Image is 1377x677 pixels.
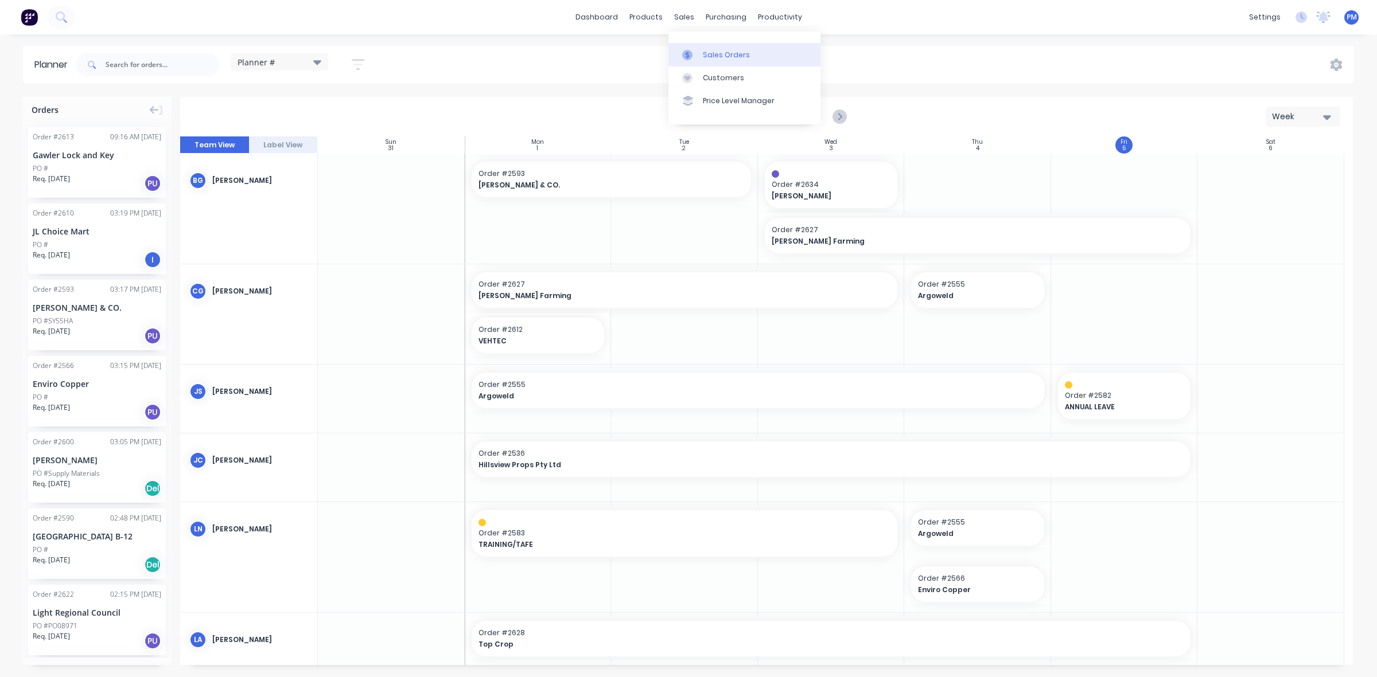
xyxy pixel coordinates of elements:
[1065,390,1184,401] span: Order # 2582
[33,468,100,479] div: PO #Supply Materials
[33,361,74,371] div: Order # 2566
[33,208,74,218] div: Order # 2610
[479,180,718,190] span: [PERSON_NAME] & CO.
[829,146,833,151] div: 3
[479,291,850,301] span: [PERSON_NAME] Farming
[212,175,308,186] div: [PERSON_NAME]
[33,316,73,326] div: PO #SY55HA
[772,225,1184,235] span: Order # 2627
[536,146,538,151] div: 1
[110,513,161,523] div: 02:48 PM [DATE]
[1272,111,1325,123] div: Week
[772,236,1143,246] span: [PERSON_NAME] Farming
[479,628,1184,638] span: Order # 2628
[110,132,161,142] div: 09:16 AM [DATE]
[212,635,308,645] div: [PERSON_NAME]
[189,631,207,648] div: LA
[212,386,308,397] div: [PERSON_NAME]
[703,50,750,60] div: Sales Orders
[33,555,70,565] span: Req. [DATE]
[144,480,161,497] div: Del
[479,391,982,401] span: Argoweld
[33,326,70,336] span: Req. [DATE]
[824,139,837,146] div: Wed
[479,336,586,346] span: VEHTEC
[479,324,598,335] span: Order # 2612
[189,172,207,189] div: BG
[918,291,1025,301] span: Argoweld
[1266,139,1275,146] div: Sat
[682,146,686,151] div: 2
[386,139,396,146] div: Sun
[249,136,318,154] button: Label View
[144,175,161,192] div: PU
[668,66,820,89] a: Customers
[918,517,1037,527] span: Order # 2555
[479,379,1037,390] span: Order # 2555
[700,9,752,26] div: purchasing
[703,73,744,83] div: Customers
[1347,12,1357,22] span: PM
[33,250,70,260] span: Req. [DATE]
[33,402,70,413] span: Req. [DATE]
[144,632,161,649] div: PU
[189,383,207,400] div: JS
[33,513,74,523] div: Order # 2590
[972,139,983,146] div: Thu
[33,149,161,161] div: Gawler Lock and Key
[106,53,219,76] input: Search for orders...
[679,139,689,146] div: Tue
[33,392,48,402] div: PO #
[1269,146,1273,151] div: 6
[479,528,891,538] span: Order # 2583
[189,521,207,538] div: LN
[110,437,161,447] div: 03:05 PM [DATE]
[668,89,820,112] a: Price Level Manager
[531,139,544,146] div: Mon
[32,104,59,116] span: Orders
[110,208,161,218] div: 03:19 PM [DATE]
[33,479,70,489] span: Req. [DATE]
[212,286,308,296] div: [PERSON_NAME]
[479,279,891,289] span: Order # 2627
[624,9,668,26] div: products
[918,279,1037,289] span: Order # 2555
[479,639,1114,649] span: Top Crop
[388,146,394,151] div: 31
[1122,146,1126,151] div: 5
[144,556,161,573] div: Del
[189,452,207,469] div: JC
[33,174,70,184] span: Req. [DATE]
[33,225,161,237] div: JL Choice Mart
[212,455,308,465] div: [PERSON_NAME]
[189,283,207,300] div: CG
[772,179,891,190] span: Order # 2634
[33,530,161,542] div: [GEOGRAPHIC_DATA] B-12
[668,9,700,26] div: sales
[479,460,1114,470] span: Hillsview Props Pty Ltd
[238,56,275,68] span: Planner #
[1065,402,1172,412] span: ANNUAL LEAVE
[33,589,74,600] div: Order # 2622
[110,361,161,371] div: 03:15 PM [DATE]
[772,191,879,201] span: [PERSON_NAME]
[479,169,744,179] span: Order # 2593
[33,378,161,390] div: Enviro Copper
[110,589,161,600] div: 02:15 PM [DATE]
[33,454,161,466] div: [PERSON_NAME]
[180,136,249,154] button: Team View
[918,529,1025,539] span: Argoweld
[21,9,38,26] img: Factory
[1121,139,1127,146] div: Fri
[33,240,48,250] div: PO #
[1243,9,1286,26] div: settings
[34,58,73,72] div: Planner
[976,146,979,151] div: 4
[33,437,74,447] div: Order # 2600
[33,284,74,295] div: Order # 2593
[144,404,161,421] div: PU
[33,631,70,641] span: Req. [DATE]
[918,573,1037,584] span: Order # 2566
[110,284,161,295] div: 03:17 PM [DATE]
[33,302,161,314] div: [PERSON_NAME] & CO.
